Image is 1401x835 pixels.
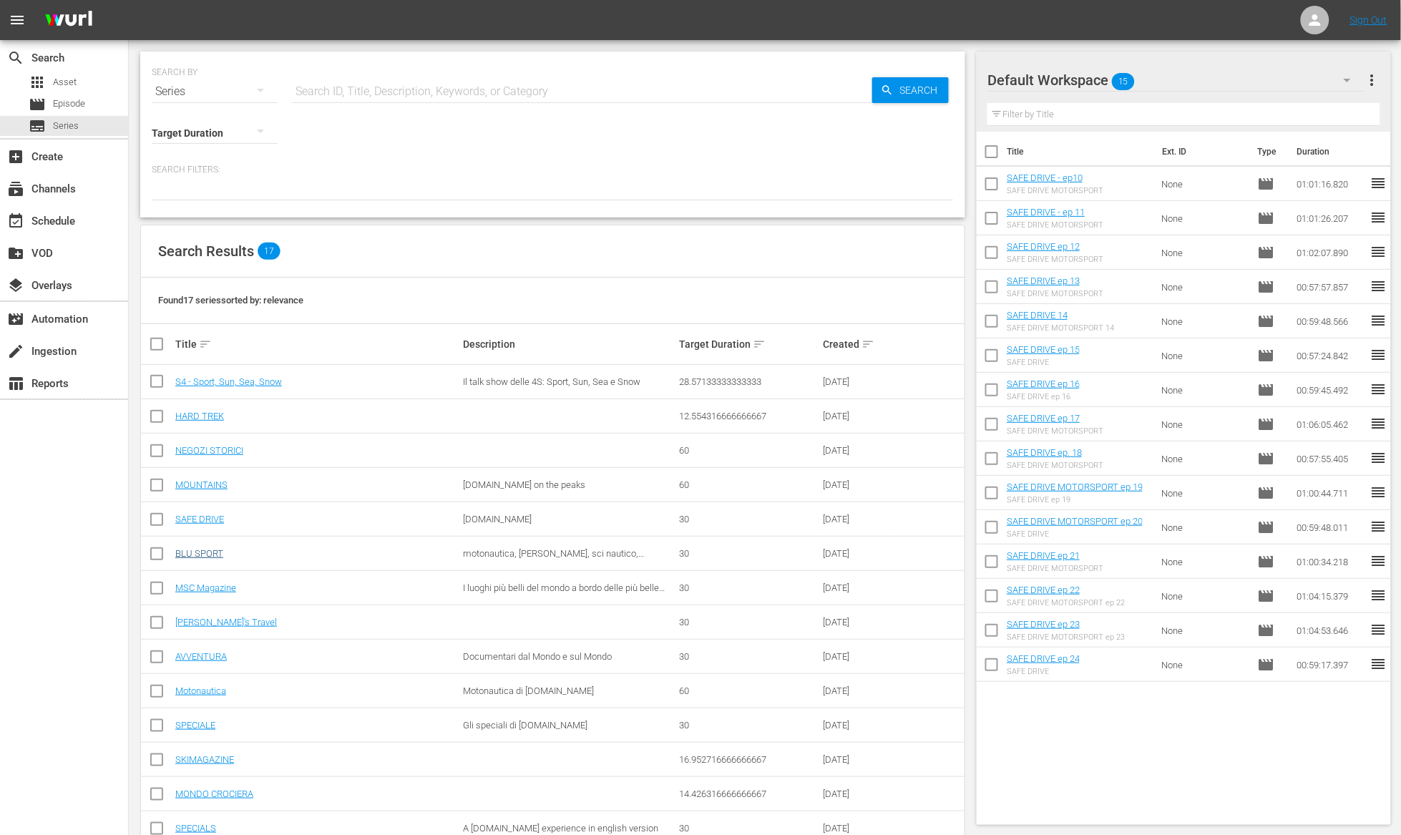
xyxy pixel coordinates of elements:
[1156,613,1251,648] td: None
[1007,358,1080,367] div: SAFE DRIVE
[1257,553,1274,570] span: Episode
[823,514,891,524] div: [DATE]
[175,685,226,696] a: Motonautica
[679,445,819,456] div: 60
[1291,407,1370,441] td: 01:06:05.462
[158,295,303,306] span: Found 17 series sorted by: relevance
[1007,323,1114,333] div: SAFE DRIVE MOTORSPORT 14
[1154,132,1249,172] th: Ext. ID
[823,788,891,799] div: [DATE]
[1007,344,1080,355] a: SAFE DRIVE ep 15
[1257,622,1274,639] span: Episode
[199,338,212,351] span: sort
[1007,564,1103,573] div: SAFE DRIVE MOTORSPORT
[1257,656,1274,673] span: Episode
[1370,175,1387,192] span: reorder
[175,514,224,524] a: SAFE DRIVE
[1007,667,1080,676] div: SAFE DRIVE
[1291,510,1370,545] td: 00:59:48.011
[679,720,819,731] div: 30
[1156,167,1251,201] td: None
[679,479,819,490] div: 60
[1291,201,1370,235] td: 01:01:26.207
[1291,304,1370,338] td: 00:59:48.566
[1257,416,1274,433] span: Episode
[463,685,594,696] span: Motonautica di [DOMAIN_NAME]
[1291,338,1370,373] td: 00:57:24.842
[1291,476,1370,510] td: 01:00:44.711
[1007,310,1068,321] a: SAFE DRIVE 14
[1156,304,1251,338] td: None
[1156,373,1251,407] td: None
[1291,235,1370,270] td: 01:02:07.890
[679,651,819,662] div: 30
[679,788,819,799] div: 14.426316666666667
[823,479,891,490] div: [DATE]
[1156,545,1251,579] td: None
[158,243,254,260] span: Search Results
[894,77,949,103] span: Search
[175,788,253,799] a: MONDO CROCIERA
[7,277,24,294] span: Overlays
[823,823,891,834] div: [DATE]
[823,376,891,387] div: [DATE]
[463,376,640,387] span: Il talk show delle 4S: Sport, Sun, Sea e Snow
[7,343,24,360] span: Ingestion
[823,582,891,593] div: [DATE]
[1156,201,1251,235] td: None
[1257,519,1274,536] span: Episode
[679,617,819,628] div: 30
[823,445,891,456] div: [DATE]
[1370,243,1387,260] span: reorder
[1007,255,1103,264] div: SAFE DRIVE MOTORSPORT
[823,411,891,421] div: [DATE]
[463,720,587,731] span: Gli speciali di [DOMAIN_NAME]
[175,479,228,490] a: MOUNTAINS
[152,72,278,112] div: Series
[53,119,79,133] span: Series
[1007,461,1103,470] div: SAFE DRIVE MOTORSPORT
[1257,381,1274,399] span: Episode
[1257,347,1274,364] span: Episode
[1370,484,1387,501] span: reorder
[175,617,277,628] a: [PERSON_NAME]'s Travel
[7,213,24,230] span: Schedule
[1007,550,1080,561] a: SAFE DRIVE ep 21
[1156,235,1251,270] td: None
[1007,379,1080,389] a: SAFE DRIVE ep 16
[53,75,77,89] span: Asset
[679,336,819,353] div: Target Duration
[679,514,819,524] div: 30
[679,548,819,559] div: 30
[1291,648,1370,682] td: 00:59:17.397
[1007,598,1125,607] div: SAFE DRIVE MOTORSPORT ep 22
[679,411,819,421] div: 12.554316666666667
[1370,381,1387,398] span: reorder
[175,376,282,387] a: S4 - Sport, Sun, Sea, Snow
[34,4,103,37] img: ans4CAIJ8jUAAAAAAAAAAAAAAAAAAAAAAAAgQb4GAAAAAAAAAAAAAAAAAAAAAAAAJMjXAAAAAAAAAAAAAAAAAAAAAAAAgAT5G...
[9,11,26,29] span: menu
[1007,482,1143,492] a: SAFE DRIVE MOTORSPORT ep 19
[7,245,24,262] span: VOD
[823,548,891,559] div: [DATE]
[1007,653,1080,664] a: SAFE DRIVE ep 24
[1156,407,1251,441] td: None
[1257,244,1274,261] span: Episode
[1007,392,1080,401] div: SAFE DRIVE ep 16
[1291,545,1370,579] td: 01:00:34.218
[175,754,234,765] a: SKIMAGAZINE
[1257,484,1274,502] span: Episode
[1370,415,1387,432] span: reorder
[175,651,227,662] a: AVVENTURA
[1007,413,1080,424] a: SAFE DRIVE ep 17
[1291,167,1370,201] td: 01:01:16.820
[1370,346,1387,363] span: reorder
[463,479,585,490] span: [DOMAIN_NAME] on the peaks
[1370,518,1387,535] span: reorder
[861,338,874,351] span: sort
[175,411,224,421] a: HARD TREK
[1156,270,1251,304] td: None
[7,148,24,165] span: Create
[1007,207,1085,218] a: SAFE DRIVE - ep 11
[679,823,819,834] div: 30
